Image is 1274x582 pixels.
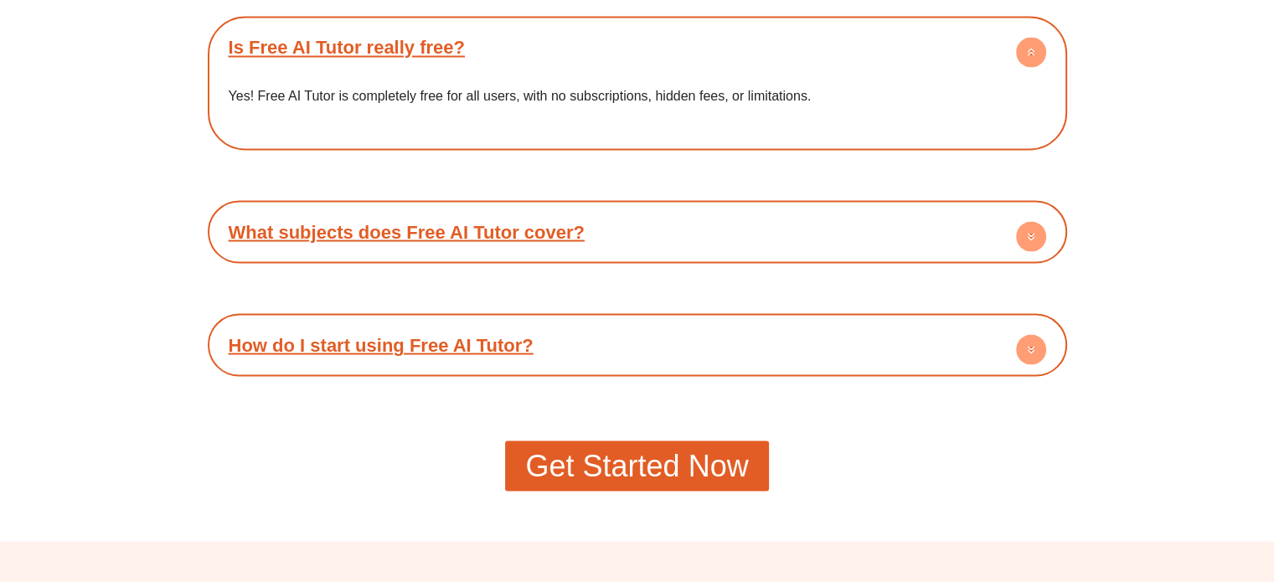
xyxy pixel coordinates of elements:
[229,221,585,242] a: What subjects does Free AI Tutor cover?
[216,209,1059,255] div: What subjects does Free AI Tutor cover?
[995,394,1274,582] iframe: Chat Widget
[216,24,1059,70] div: Is Free AI Tutor really free?
[525,451,748,481] span: Get Started Now
[229,37,465,58] a: Is Free AI Tutor really free?
[505,440,768,491] a: Get Started Now
[216,70,1059,142] div: Is Free AI Tutor really free?
[216,322,1059,368] div: How do I start using Free AI Tutor?
[229,334,534,355] a: How do I start using Free AI Tutor?
[229,83,1046,108] p: Yes! Free AI Tutor is completely free for all users, with no subscriptions, hidden fees, or limit...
